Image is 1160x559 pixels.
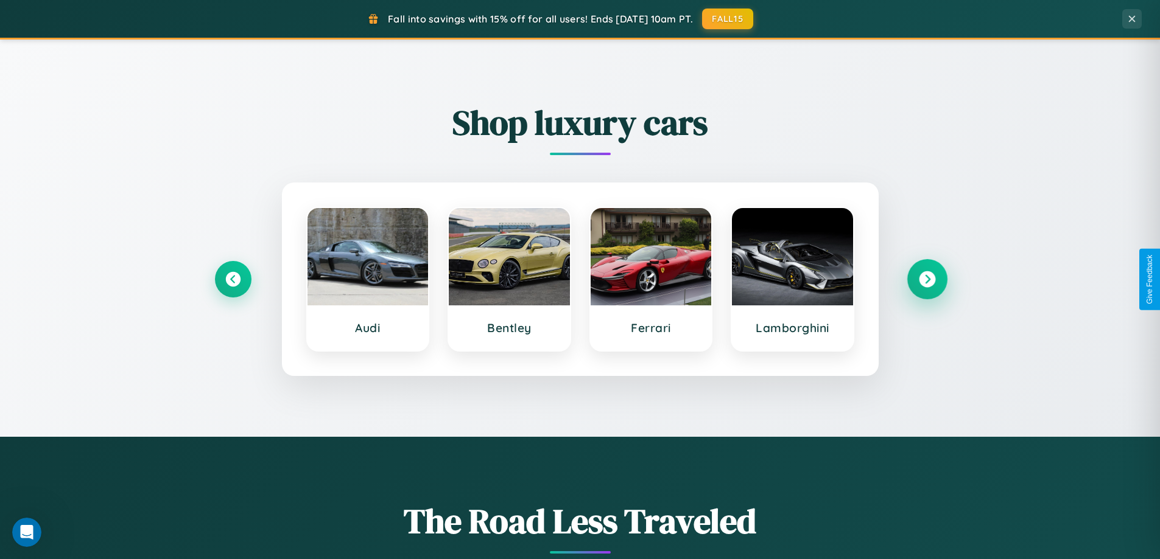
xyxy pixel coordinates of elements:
[388,13,693,25] span: Fall into savings with 15% off for all users! Ends [DATE] 10am PT.
[320,321,417,335] h3: Audi
[603,321,700,335] h3: Ferrari
[12,518,41,547] iframe: Intercom live chat
[1145,255,1154,304] div: Give Feedback
[744,321,841,335] h3: Lamborghini
[215,498,946,544] h1: The Road Less Traveled
[215,99,946,146] h2: Shop luxury cars
[461,321,558,335] h3: Bentley
[702,9,753,29] button: FALL15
